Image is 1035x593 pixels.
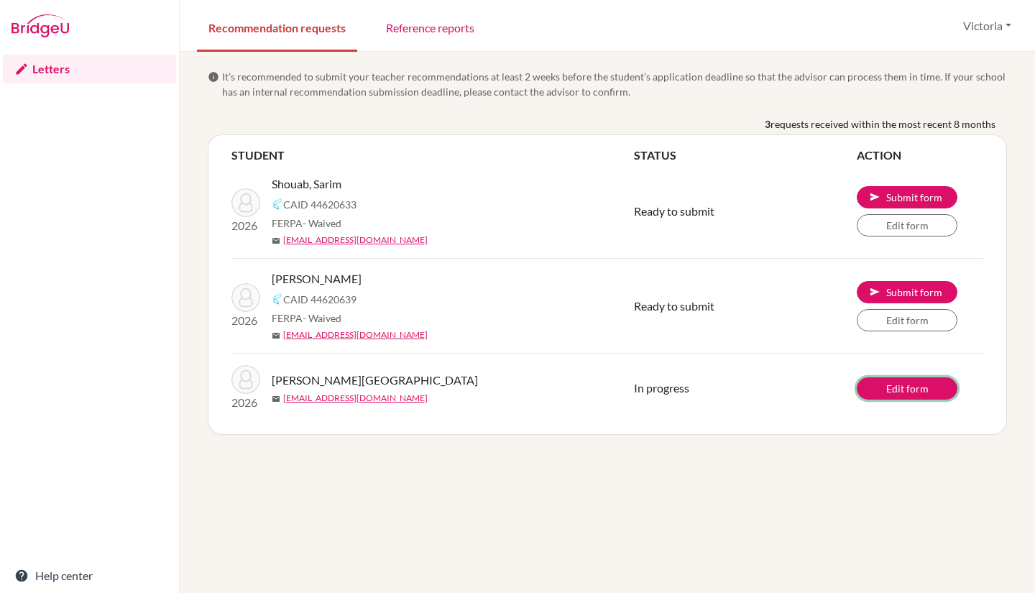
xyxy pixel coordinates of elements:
button: Victoria [957,12,1018,40]
span: Ready to submit [634,204,714,218]
span: Ready to submit [634,299,714,313]
a: [EMAIL_ADDRESS][DOMAIN_NAME] [283,328,428,341]
img: Common App logo [272,198,283,210]
span: [PERSON_NAME] [272,270,362,288]
a: [EMAIL_ADDRESS][DOMAIN_NAME] [283,234,428,247]
span: info [208,71,219,83]
b: 3 [765,116,770,132]
a: Edit form [857,214,957,236]
span: mail [272,236,280,245]
a: Edit form [857,377,957,400]
span: It’s recommended to submit your teacher recommendations at least 2 weeks before the student’s app... [222,69,1007,99]
span: In progress [634,381,689,395]
p: 2026 [231,217,260,234]
a: Edit form [857,309,957,331]
p: 2026 [231,394,260,411]
span: [PERSON_NAME][GEOGRAPHIC_DATA] [272,372,478,389]
span: - Waived [303,217,341,229]
button: Submit Sarim's recommendation [857,186,957,208]
th: STATUS [634,147,857,164]
span: mail [272,331,280,340]
a: Reference reports [374,2,486,52]
span: send [869,191,880,203]
span: - Waived [303,312,341,324]
img: Artemenko, Filipp [231,365,260,394]
img: Wadhwani, Aryan [231,283,260,312]
span: FERPA [272,311,341,326]
span: send [869,286,880,298]
span: CAID 44620639 [283,292,356,307]
a: Recommendation requests [197,2,357,52]
span: requests received within the most recent 8 months [770,116,995,132]
img: Common App logo [272,293,283,305]
th: ACTION [857,147,983,164]
span: Shouab, Sarim [272,175,341,193]
a: Help center [3,561,176,590]
a: [EMAIL_ADDRESS][DOMAIN_NAME] [283,392,428,405]
span: FERPA [272,216,341,231]
span: CAID 44620633 [283,197,356,212]
th: STUDENT [231,147,634,164]
button: Submit Aryan's recommendation [857,281,957,303]
span: mail [272,395,280,403]
a: Letters [3,55,176,83]
img: Shouab, Sarim [231,188,260,217]
p: 2026 [231,312,260,329]
img: Bridge-U [11,14,69,37]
